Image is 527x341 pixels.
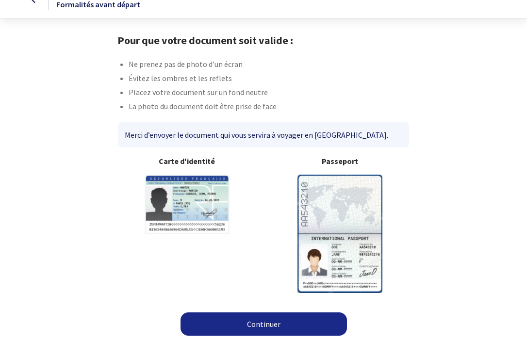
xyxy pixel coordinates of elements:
[129,72,410,86] li: Évitez les ombres et les reflets
[129,86,410,100] li: Placez votre document sur un fond neutre
[129,58,410,72] li: Ne prenez pas de photo d’un écran
[118,122,409,147] div: Merci d’envoyer le document qui vous servira à voyager en [GEOGRAPHIC_DATA].
[145,175,230,234] img: illuCNI.svg
[181,312,347,336] a: Continuer
[129,100,410,114] li: La photo du document doit être prise de face
[118,155,256,167] b: Carte d'identité
[271,155,409,167] b: Passeport
[297,175,382,292] img: illuPasseport.svg
[117,34,410,47] h1: Pour que votre document soit valide :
